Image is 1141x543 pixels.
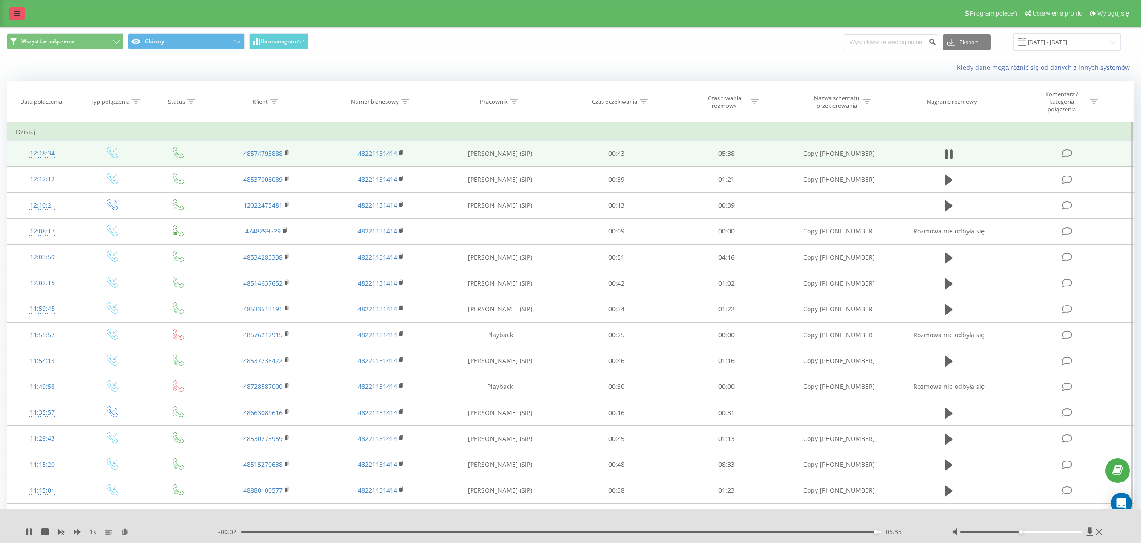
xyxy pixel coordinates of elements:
[358,486,397,494] a: 48221131414
[21,38,75,45] span: Wszystkie połączenia
[672,503,782,529] td: 02:04
[886,527,902,536] span: 05:35
[782,452,896,478] td: Copy [PHONE_NUMBER]
[782,270,896,296] td: Copy [PHONE_NUMBER]
[782,374,896,400] td: Copy [PHONE_NUMBER]
[438,374,562,400] td: Playback
[782,218,896,244] td: Copy [PHONE_NUMBER]
[243,486,283,494] a: 48880100577
[438,192,562,218] td: [PERSON_NAME] (SIP)
[672,167,782,192] td: 01:21
[957,63,1134,72] a: Kiedy dane mogą różnić się od danych z innych systemów
[243,201,283,209] a: 12022475481
[562,322,672,348] td: 00:25
[168,98,185,106] div: Status
[874,530,878,534] div: Accessibility label
[358,331,397,339] a: 48221131414
[782,478,896,503] td: Copy [PHONE_NUMBER]
[438,141,562,167] td: [PERSON_NAME] (SIP)
[672,322,782,348] td: 00:00
[438,400,562,426] td: [PERSON_NAME] (SIP)
[438,245,562,270] td: [PERSON_NAME] (SIP)
[438,296,562,322] td: [PERSON_NAME] (SIP)
[243,356,283,365] a: 48537238422
[358,279,397,287] a: 48221131414
[90,98,130,106] div: Typ połączenia
[16,197,69,214] div: 12:10:21
[672,270,782,296] td: 01:02
[813,94,861,110] div: Nazwa schematu przekierowania
[358,408,397,417] a: 48221131414
[16,274,69,292] div: 12:02:15
[562,141,672,167] td: 00:43
[358,227,397,235] a: 48221131414
[562,218,672,244] td: 00:09
[358,175,397,184] a: 48221131414
[16,508,69,525] div: 11:07:31
[562,245,672,270] td: 00:51
[243,305,283,313] a: 48533513191
[260,38,298,45] span: Harmonogram
[943,34,991,50] button: Eksport
[7,33,123,49] button: Wszystkie połączenia
[243,460,283,469] a: 48515270638
[782,245,896,270] td: Copy [PHONE_NUMBER]
[782,322,896,348] td: Copy [PHONE_NUMBER]
[16,404,69,421] div: 11:35:57
[562,192,672,218] td: 00:13
[562,270,672,296] td: 00:42
[562,452,672,478] td: 00:48
[358,253,397,261] a: 48221131414
[672,348,782,374] td: 01:16
[592,98,637,106] div: Czas oczekiwania
[351,98,399,106] div: Numer biznesowy
[701,94,748,110] div: Czas trwania rozmowy
[913,227,985,235] span: Rozmowa nie odbyła się
[438,167,562,192] td: [PERSON_NAME] (SIP)
[562,503,672,529] td: 00:29
[243,175,283,184] a: 48537008089
[438,503,562,529] td: [PERSON_NAME] (SIP)
[16,223,69,240] div: 12:08:17
[438,348,562,374] td: [PERSON_NAME] (SIP)
[243,149,283,158] a: 48574793888
[562,348,672,374] td: 00:46
[218,527,241,536] span: - 00:02
[562,426,672,452] td: 00:45
[1033,10,1083,17] span: Ustawienia profilu
[782,296,896,322] td: Copy [PHONE_NUMBER]
[844,34,938,50] input: Wyszukiwanie według numeru
[782,426,896,452] td: Copy [PHONE_NUMBER]
[16,352,69,370] div: 11:54:13
[20,98,62,106] div: Data połączenia
[672,218,782,244] td: 00:00
[782,503,896,529] td: Copy [PHONE_NUMBER]
[913,382,985,391] span: Rozmowa nie odbyła się
[1035,90,1088,113] div: Komentarz / kategoria połączenia
[16,482,69,499] div: 11:15:01
[438,452,562,478] td: [PERSON_NAME] (SIP)
[927,98,977,106] div: Nagranie rozmowy
[1097,10,1129,17] span: Wyloguj się
[16,456,69,474] div: 11:15:20
[480,98,508,106] div: Pracownik
[16,249,69,266] div: 12:03:59
[562,478,672,503] td: 00:38
[249,33,308,49] button: Harmonogram
[16,145,69,162] div: 12:18:34
[358,434,397,443] a: 48221131414
[672,400,782,426] td: 00:31
[438,478,562,503] td: [PERSON_NAME] (SIP)
[358,201,397,209] a: 48221131414
[243,253,283,261] a: 48534283338
[782,141,896,167] td: Copy [PHONE_NUMBER]
[672,192,782,218] td: 00:39
[243,331,283,339] a: 48576212915
[7,123,1134,141] td: Dzisiaj
[245,227,281,235] a: 4748299529
[90,527,96,536] span: 1 x
[358,460,397,469] a: 48221131414
[438,426,562,452] td: [PERSON_NAME] (SIP)
[672,374,782,400] td: 00:00
[672,478,782,503] td: 01:23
